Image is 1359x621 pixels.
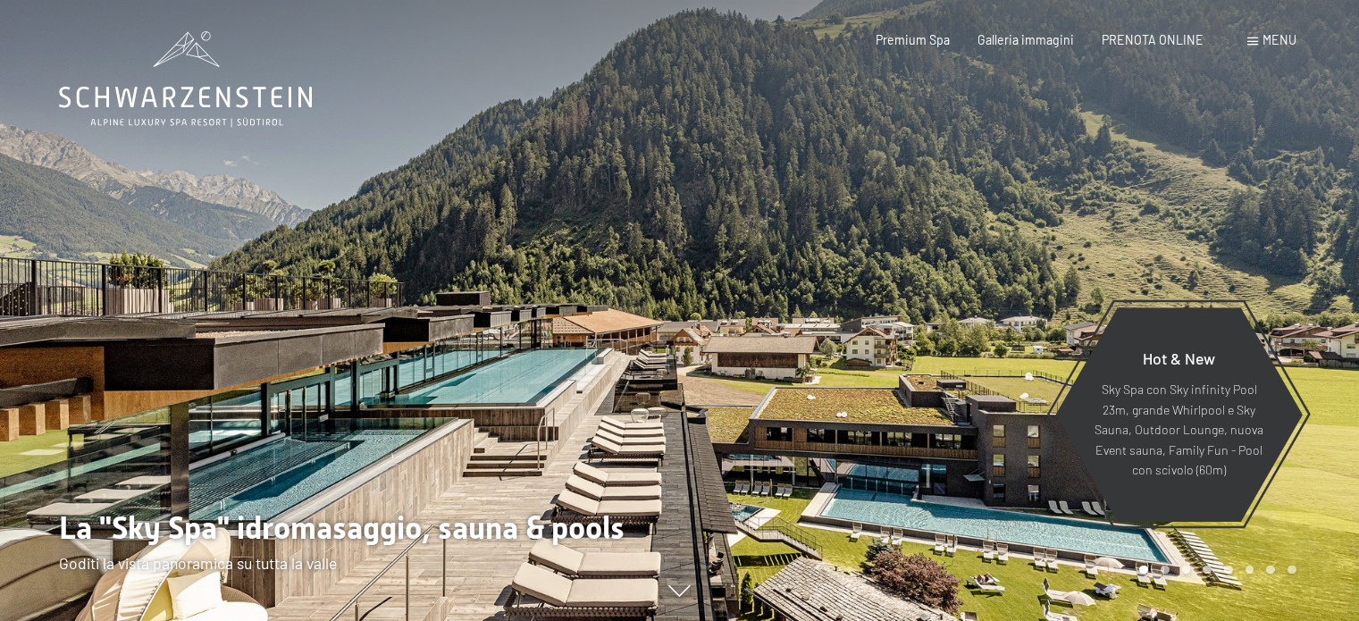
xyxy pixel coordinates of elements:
a: Hot & New Sky Spa con Sky infinity Pool 23m, grande Whirlpool e Sky Sauna, Outdoor Lounge, nuova ... [1054,306,1304,523]
a: Galleria immagini [977,32,1074,47]
span: Hot & New [1143,348,1215,368]
p: Sky Spa con Sky infinity Pool 23m, grande Whirlpool e Sky Sauna, Outdoor Lounge, nuova Event saun... [1094,380,1264,481]
div: Carousel Page 8 [1288,566,1296,575]
div: Carousel Page 5 [1224,566,1233,575]
div: Carousel Page 2 [1161,566,1170,575]
div: Carousel Page 6 [1246,566,1254,575]
div: Carousel Page 1 (Current Slide) [1139,566,1148,575]
a: PRENOTA ONLINE [1102,32,1204,47]
span: Menu [1263,32,1296,47]
div: Carousel Pagination [1133,566,1296,575]
div: Carousel Page 7 [1266,566,1275,575]
div: Carousel Page 4 [1203,566,1212,575]
a: Premium Spa [876,32,950,47]
div: Carousel Page 3 [1182,566,1191,575]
